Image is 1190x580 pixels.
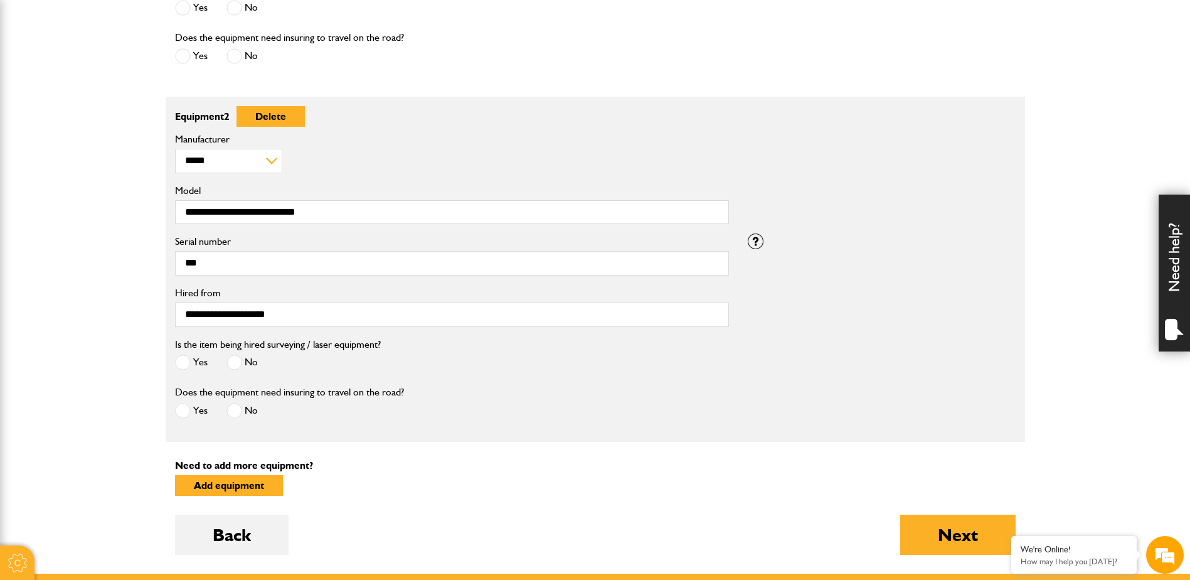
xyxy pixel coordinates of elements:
label: Manufacturer [175,134,729,144]
div: We're Online! [1021,544,1127,555]
p: Equipment [175,106,729,127]
label: No [226,403,258,419]
button: Delete [236,106,305,127]
input: Enter your last name [16,116,229,144]
p: How may I help you today? [1021,557,1127,566]
label: Serial number [175,237,729,247]
p: Need to add more equipment? [175,461,1016,471]
button: Add equipment [175,475,283,496]
input: Enter your phone number [16,190,229,218]
label: Yes [175,403,208,419]
label: Is the item being hired surveying / laser equipment? [175,340,381,350]
img: d_20077148190_company_1631870298795_20077148190 [21,70,53,87]
div: Minimize live chat window [206,6,236,36]
div: Chat with us now [65,70,211,87]
textarea: Type your message and hit 'Enter' [16,227,229,376]
em: Start Chat [171,387,228,404]
button: Next [900,515,1016,555]
label: Yes [175,48,208,64]
label: No [226,48,258,64]
label: Hired from [175,288,729,298]
button: Back [175,515,289,555]
div: Need help? [1159,195,1190,352]
label: No [226,355,258,370]
input: Enter your email address [16,153,229,181]
label: Does the equipment need insuring to travel on the road? [175,387,404,397]
label: Yes [175,355,208,370]
label: Does the equipment need insuring to travel on the road? [175,33,404,43]
span: 2 [224,110,230,122]
label: Model [175,186,729,196]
